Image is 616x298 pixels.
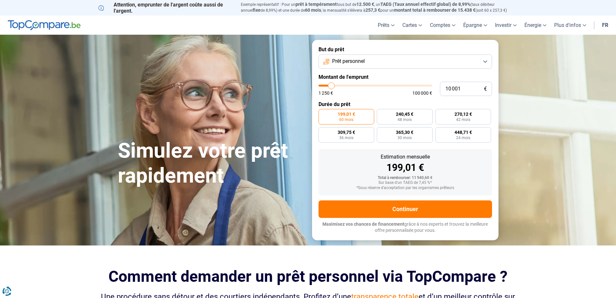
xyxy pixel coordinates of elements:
[484,86,487,92] span: €
[332,58,365,65] span: Prêt personnel
[319,46,492,53] label: But du prêt
[118,138,304,188] h1: Simulez votre prêt rapidement
[598,16,612,35] a: fr
[98,2,233,14] p: Attention, emprunter de l'argent coûte aussi de l'argent.
[296,2,337,7] span: prêt à tempérament
[319,101,492,107] label: Durée du prêt
[324,181,487,185] div: Sur base d'un TAEG de 7,45 %*
[319,74,492,80] label: Montant de l'emprunt
[305,7,321,13] span: 60 mois
[398,136,412,140] span: 30 mois
[550,16,590,35] a: Plus d'infos
[459,16,491,35] a: Épargne
[338,130,355,135] span: 309,75 €
[426,16,459,35] a: Comptes
[324,163,487,173] div: 199,01 €
[241,2,518,13] p: Exemple représentatif : Pour un tous but de , un (taux débiteur annuel de 8,99%) et une durée de ...
[356,2,374,7] span: 12.500 €
[319,91,333,95] span: 1 250 €
[339,136,353,140] span: 36 mois
[396,130,413,135] span: 365,30 €
[412,91,432,95] span: 100 000 €
[338,112,355,116] span: 199,01 €
[398,16,426,35] a: Cartes
[319,200,492,218] button: Continuer
[454,130,472,135] span: 448,71 €
[396,112,413,116] span: 240,45 €
[324,176,487,180] div: Total à rembourser: 11 940,60 €
[322,221,404,227] span: Maximisez vos chances de financement
[374,16,398,35] a: Prêts
[339,118,353,122] span: 60 mois
[380,2,470,7] span: TAEG (Taux annuel effectif global) de 8,99%
[491,16,521,35] a: Investir
[324,186,487,190] div: *Sous réserve d'acceptation par les organismes prêteurs
[398,118,412,122] span: 48 mois
[365,7,380,13] span: 257,3 €
[8,20,81,30] img: TopCompare
[98,268,518,285] h2: Comment demander un prêt personnel via TopCompare ?
[454,112,472,116] span: 270,12 €
[394,7,476,13] span: montant total à rembourser de 15.438 €
[319,54,492,69] button: Prêt personnel
[324,154,487,160] div: Estimation mensuelle
[253,7,261,13] span: fixe
[319,221,492,234] p: grâce à nos experts et trouvez la meilleure offre personnalisée pour vous.
[456,118,470,122] span: 42 mois
[456,136,470,140] span: 24 mois
[521,16,550,35] a: Énergie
